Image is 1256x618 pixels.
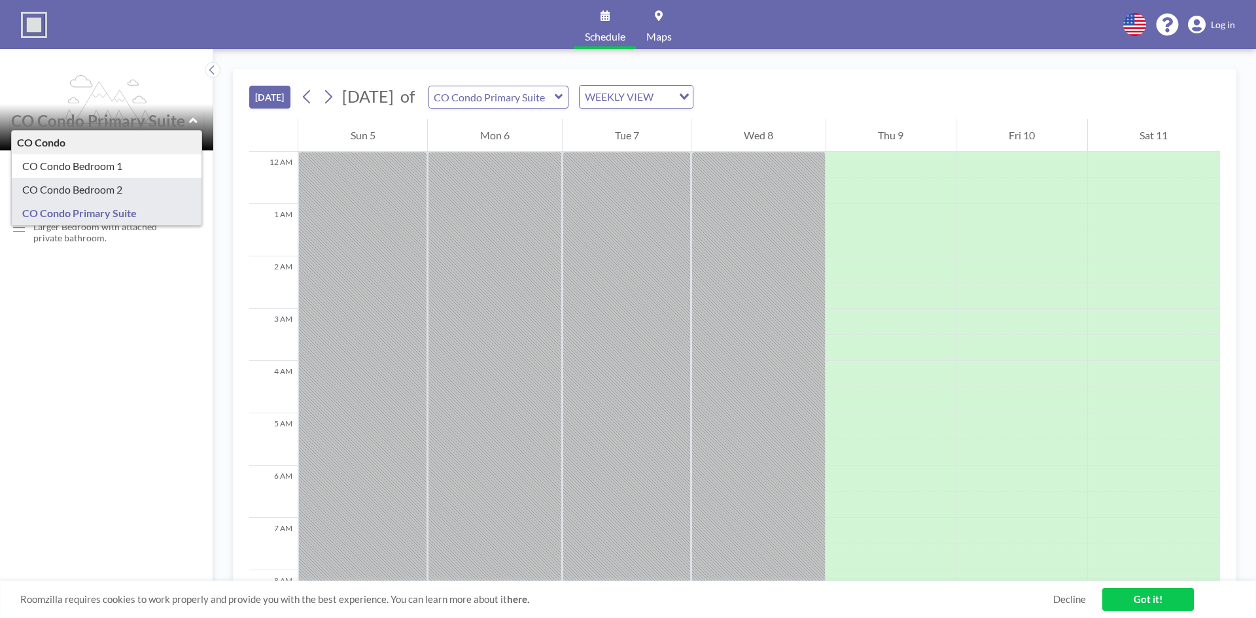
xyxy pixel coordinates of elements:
div: Search for option [580,86,693,108]
a: Decline [1053,593,1086,606]
button: [DATE] [249,86,290,109]
div: 4 AM [249,361,298,413]
div: Wed 8 [691,119,825,152]
p: Larger Bedroom with attached private bathroom. [33,221,187,244]
div: 12 AM [249,152,298,204]
div: 5 AM [249,413,298,466]
div: Sun 5 [298,119,427,152]
div: Tue 7 [563,119,691,152]
div: CO Condo [12,131,201,154]
img: organization-logo [21,12,47,38]
div: Fri 10 [956,119,1087,152]
span: Floor: - [10,131,43,144]
span: WEEKLY VIEW [582,88,656,105]
div: CO Condo Bedroom 2 [12,178,201,201]
div: Mon 6 [428,119,561,152]
input: CO Condo Primary Suite [429,86,555,108]
a: here. [507,593,529,605]
a: Got it! [1102,588,1194,611]
div: CO Condo Primary Suite [12,201,201,225]
div: 6 AM [249,466,298,518]
span: Maps [646,31,672,42]
span: of [400,86,415,107]
input: CO Condo Primary Suite [11,111,189,130]
div: CO Condo Bedroom 1 [12,154,201,178]
div: 2 AM [249,256,298,309]
a: Log in [1188,16,1235,34]
input: Search for option [657,88,671,105]
span: Log in [1211,19,1235,31]
div: 7 AM [249,518,298,570]
span: Roomzilla requires cookies to work properly and provide you with the best experience. You can lea... [20,593,1053,606]
div: Thu 9 [826,119,956,152]
div: Sat 11 [1088,119,1220,152]
div: 1 AM [249,204,298,256]
div: 3 AM [249,309,298,361]
span: Schedule [585,31,625,42]
span: [DATE] [342,86,394,106]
